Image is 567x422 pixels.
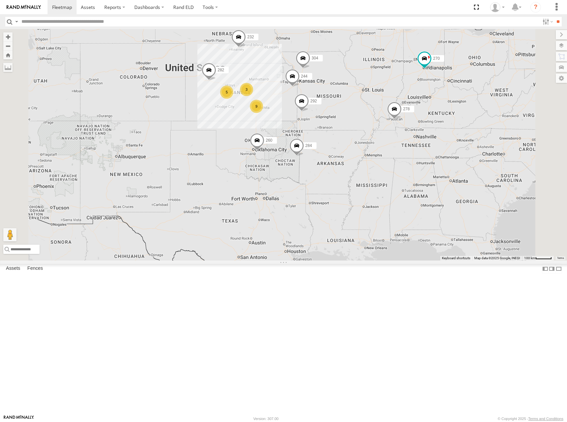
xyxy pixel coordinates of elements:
button: Zoom in [3,32,13,41]
span: 304 [312,55,318,60]
span: Map data ©2025 Google, INEGI [474,256,520,260]
div: 5 [220,86,233,99]
label: Fences [24,264,46,273]
label: Hide Summary Table [555,264,562,273]
span: 270 [433,56,440,61]
button: Drag Pegman onto the map to open Street View [3,228,17,241]
span: 232 [247,34,254,39]
div: 3 [240,83,253,96]
button: Keyboard shortcuts [442,256,470,261]
span: 284 [305,143,312,148]
a: Terms (opens in new tab) [557,257,564,259]
img: rand-logo.svg [7,5,41,10]
i: ? [530,2,541,13]
span: 278 [403,107,410,111]
label: Dock Summary Table to the Left [542,264,549,273]
label: Assets [3,264,23,273]
label: Search Query [14,17,19,26]
label: Measure [3,63,13,72]
span: 100 km [524,256,535,260]
span: 282 [217,68,224,72]
div: © Copyright 2025 - [498,417,563,421]
label: Dock Summary Table to the Right [549,264,555,273]
a: Visit our Website [4,415,34,422]
label: Search Filter Options [540,17,554,26]
label: Map Settings [556,74,567,83]
button: Zoom Home [3,51,13,59]
span: 244 [301,74,308,79]
span: 292 [310,98,317,103]
span: 260 [266,138,272,142]
button: Map Scale: 100 km per 46 pixels [522,256,554,261]
div: Version: 307.00 [253,417,279,421]
div: 9 [250,100,263,113]
div: Shane Miller [488,2,507,12]
button: Zoom out [3,41,13,51]
a: Terms and Conditions [528,417,563,421]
